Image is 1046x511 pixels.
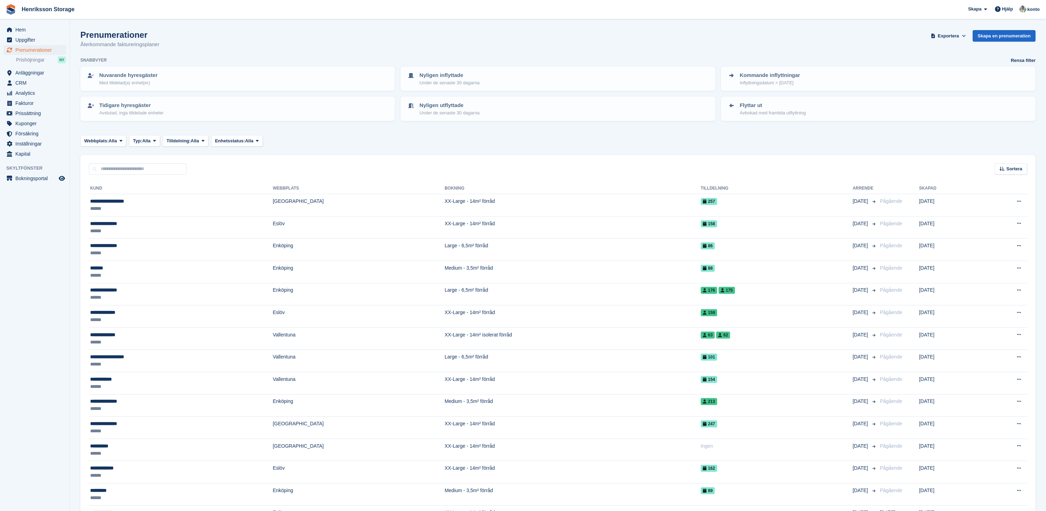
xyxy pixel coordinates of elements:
[81,97,394,120] a: Tidigare hyresgäster Avslutad, inga tilldelade enheter
[445,261,701,283] td: Medium - 3,5m² förråd
[211,135,263,147] button: Enhetsstatus: Alla
[880,265,902,271] span: Pågående
[740,79,800,86] p: Inflyttningsdatum > [DATE]
[880,310,902,315] span: Pågående
[919,194,978,217] td: [DATE]
[445,350,701,372] td: Large - 6,5m² förråd
[701,265,715,272] span: 88
[15,149,57,159] span: Kapital
[445,283,701,305] td: Large - 6,5m² förråd
[853,464,870,472] span: [DATE]
[15,139,57,149] span: Inställningar
[129,135,160,147] button: Typ: Alla
[163,135,209,147] button: Tilldelning: Alla
[273,305,445,328] td: Eslöv
[445,372,701,394] td: XX-Large - 14m² förråd
[273,183,445,194] th: Webbplats
[1011,57,1036,64] a: Rensa filter
[445,483,701,505] td: Medium - 3,5m² förråd
[880,421,902,426] span: Pågående
[6,4,16,15] img: stora-icon-8386f47178a22dfd0bd8f6a31ec36ba5ce8667c1dd55bd0f319d3a0aa187defe.svg
[273,483,445,505] td: Enköping
[919,283,978,305] td: [DATE]
[419,101,479,109] p: Nyligen utflyttade
[880,332,902,338] span: Pågående
[419,79,479,86] p: Under de senaste 30 dagarna
[701,242,715,249] span: 86
[273,461,445,483] td: Eslöv
[445,417,701,439] td: XX-Large - 14m² förråd
[853,309,870,316] span: [DATE]
[445,461,701,483] td: XX-Large - 14m² förråd
[3,98,66,108] a: menu
[719,287,735,294] span: 175
[880,488,902,493] span: Pågående
[701,183,853,194] th: Tilldelning
[3,173,66,183] a: meny
[701,220,717,227] span: 158
[919,439,978,461] td: [DATE]
[853,487,870,494] span: [DATE]
[167,137,191,144] span: Tilldelning:
[3,88,66,98] a: menu
[15,119,57,128] span: Kuponger
[1006,165,1022,172] span: Sortera
[919,483,978,505] td: [DATE]
[99,71,158,79] p: Nuvarande hyresgäster
[15,78,57,88] span: CRM
[15,25,57,35] span: Hem
[3,25,66,35] a: menu
[15,129,57,139] span: Försäkring
[3,119,66,128] a: menu
[701,309,717,316] span: 159
[853,242,870,249] span: [DATE]
[1027,6,1040,13] span: konto
[273,439,445,461] td: [GEOGRAPHIC_DATA]
[853,353,870,361] span: [DATE]
[919,183,978,194] th: Skapad
[133,137,142,144] span: Typ:
[80,41,159,49] p: Återkommande faktureringsplaner
[445,327,701,350] td: XX-Large - 14m² isolerat förråd
[6,165,70,172] span: Skyltfönster
[445,394,701,417] td: Medium - 3,5m² förråd
[273,372,445,394] td: Vallentuna
[58,56,66,63] div: NY
[99,79,158,86] p: Med tilldelad(a) enhet(er)
[445,183,701,194] th: Bokning
[3,68,66,78] a: menu
[968,6,981,13] span: Skapa
[15,45,57,55] span: Prenumerationer
[701,465,717,472] span: 162
[3,108,66,118] a: menu
[445,239,701,261] td: Large - 6,5m² förråd
[273,327,445,350] td: Vallentuna
[58,174,66,183] a: Förhandsgranska butik
[853,442,870,450] span: [DATE]
[3,45,66,55] a: menu
[273,216,445,239] td: Eslöv
[3,139,66,149] a: menu
[880,376,902,382] span: Pågående
[919,461,978,483] td: [DATE]
[853,331,870,339] span: [DATE]
[701,198,717,205] span: 257
[853,183,877,194] th: Arrende
[273,394,445,417] td: Enköping
[880,443,902,449] span: Pågående
[16,56,66,64] a: Prishöjningar NY
[80,57,107,63] h6: Snabbvyer
[81,67,394,90] a: Nuvarande hyresgäster Med tilldelad(a) enhet(er)
[142,137,151,144] span: Alla
[919,394,978,417] td: [DATE]
[880,465,902,471] span: Pågående
[740,71,800,79] p: Kommande inflyttningar
[99,101,164,109] p: Tidigare hyresgäster
[273,194,445,217] td: [GEOGRAPHIC_DATA]
[16,57,45,63] span: Prishöjningar
[880,198,902,204] span: Pågående
[701,442,853,450] div: Ingen
[15,68,57,78] span: Anläggningar
[15,35,57,45] span: Uppgifter
[273,417,445,439] td: [GEOGRAPHIC_DATA]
